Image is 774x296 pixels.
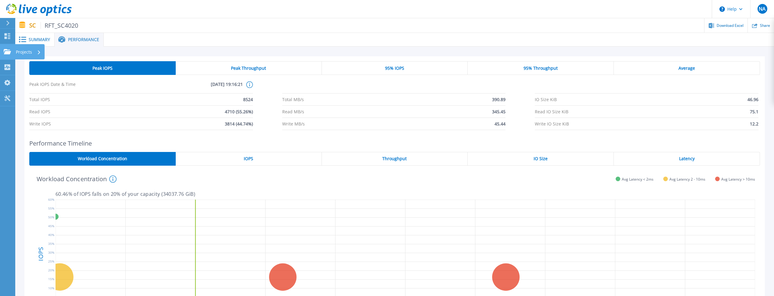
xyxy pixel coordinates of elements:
[243,93,253,105] span: 8524
[535,118,569,130] span: Write IO Size KiB
[524,66,558,71] span: 95% Throughput
[225,118,253,130] span: 3814 (44.74%)
[136,81,243,93] span: [DATE] 19:16:21
[48,197,54,202] text: 60%
[492,106,506,118] span: 345.45
[29,81,136,93] span: Peak IOPS Date & Time
[534,156,548,161] span: IO Size
[56,191,755,197] p: 60.46 % of IOPS falls on 20 % of your capacity ( 34037.76 GiB )
[29,93,50,105] span: Total IOPS
[48,215,54,219] text: 50%
[382,156,407,161] span: Throughput
[38,231,44,277] h4: IOPS
[669,177,705,181] span: Avg Latency 2 - 10ms
[535,93,557,105] span: IO Size KiB
[48,286,54,290] text: 10%
[282,106,304,118] span: Read MB/s
[29,118,51,130] span: Write IOPS
[679,66,695,71] span: Average
[721,177,755,181] span: Avg Latency > 10ms
[29,22,78,29] p: SC
[492,93,506,105] span: 390.89
[92,66,113,71] span: Peak IOPS
[225,106,253,118] span: 4710 (55.26%)
[244,156,253,161] span: IOPS
[282,93,304,105] span: Total MB/s
[750,118,758,130] span: 12.2
[535,106,568,118] span: Read IO Size KiB
[622,177,653,181] span: Avg Latency < 2ms
[29,37,50,42] span: Summary
[717,24,743,27] span: Download Excel
[48,206,54,210] text: 55%
[41,22,78,29] span: RFT_SC4020
[760,24,770,27] span: Share
[231,66,266,71] span: Peak Throughput
[68,37,99,42] span: Performance
[78,156,127,161] span: Workload Concentration
[37,175,117,183] h4: Workload Concentration
[16,44,32,60] p: Projects
[282,118,305,130] span: Write MB/s
[759,6,765,11] span: NA
[385,66,404,71] span: 95% IOPS
[48,277,54,281] text: 15%
[679,156,695,161] span: Latency
[29,140,760,147] h2: Performance Timeline
[29,106,50,118] span: Read IOPS
[750,106,758,118] span: 75.1
[747,93,758,105] span: 46.96
[48,224,54,228] text: 45%
[495,118,506,130] span: 45.44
